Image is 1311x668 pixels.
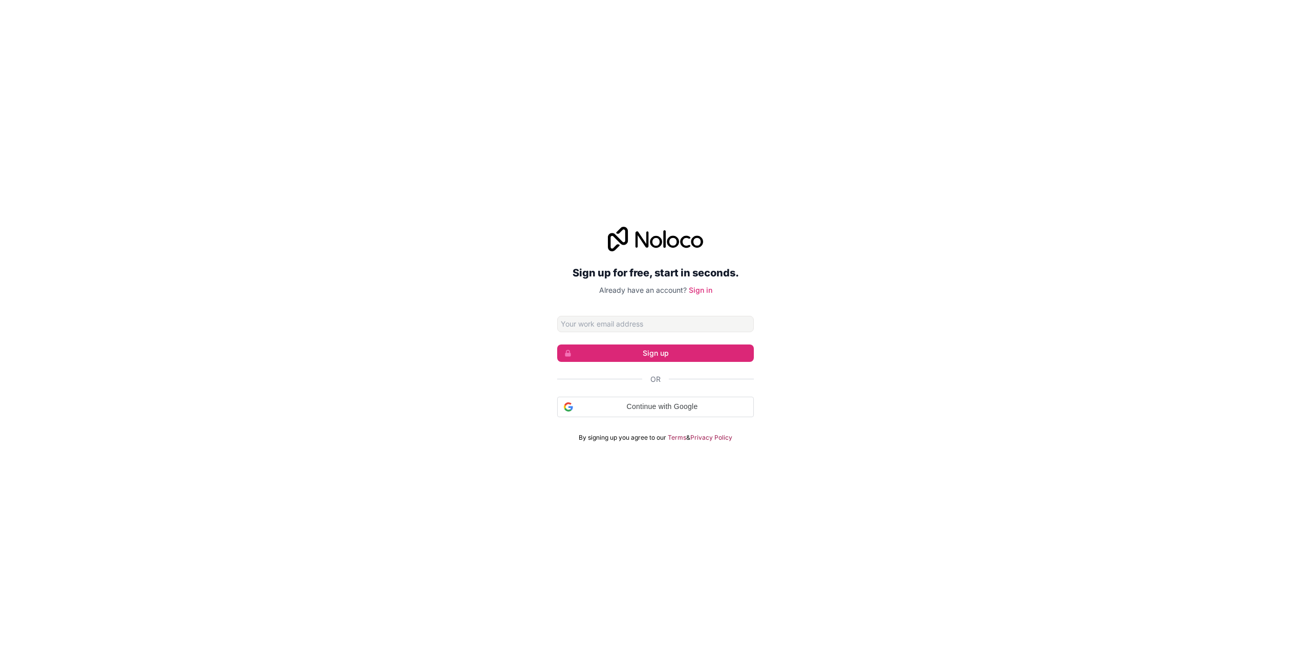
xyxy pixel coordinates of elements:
span: Already have an account? [599,286,687,294]
input: Email address [557,316,754,332]
span: By signing up you agree to our [579,434,666,442]
span: & [686,434,690,442]
div: Continue with Google [557,397,754,417]
span: Or [650,374,661,384]
a: Sign in [689,286,712,294]
a: Privacy Policy [690,434,732,442]
a: Terms [668,434,686,442]
h2: Sign up for free, start in seconds. [557,264,754,282]
span: Continue with Google [577,401,747,412]
button: Sign up [557,344,754,362]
